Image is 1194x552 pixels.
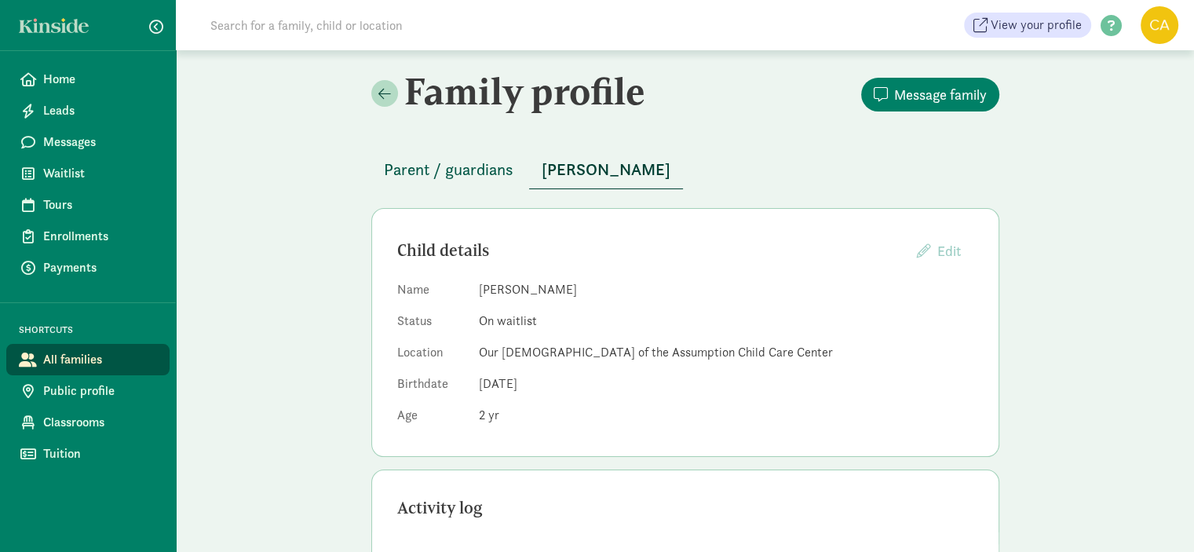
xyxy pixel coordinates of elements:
button: Message family [861,78,999,111]
span: Edit [937,242,961,260]
span: 2 [479,407,499,423]
span: View your profile [991,16,1082,35]
dt: Location [397,343,466,368]
dd: On waitlist [479,312,973,331]
dt: Status [397,312,466,337]
span: Message family [894,84,987,105]
a: Tours [6,189,170,221]
span: All families [43,350,157,369]
a: Public profile [6,375,170,407]
a: View your profile [964,13,1091,38]
span: Parent / guardians [384,157,513,182]
span: [PERSON_NAME] [542,157,670,182]
span: Payments [43,258,157,277]
div: Activity log [397,495,973,521]
span: Tuition [43,444,157,463]
a: Parent / guardians [371,161,526,179]
input: Search for a family, child or location [201,9,641,41]
a: Tuition [6,438,170,470]
span: Leads [43,101,157,120]
span: Home [43,70,157,89]
a: Messages [6,126,170,158]
span: Classrooms [43,413,157,432]
dd: [PERSON_NAME] [479,280,973,299]
span: Waitlist [43,164,157,183]
a: Classrooms [6,407,170,438]
dt: Name [397,280,466,305]
button: Parent / guardians [371,151,526,188]
a: All families [6,344,170,375]
div: Child details [397,238,904,263]
a: Leads [6,95,170,126]
span: Public profile [43,382,157,400]
iframe: Chat Widget [1115,477,1194,552]
a: Enrollments [6,221,170,252]
button: [PERSON_NAME] [529,151,683,189]
span: Messages [43,133,157,152]
dd: Our [DEMOGRAPHIC_DATA] of the Assumption Child Care Center [479,343,973,362]
a: Home [6,64,170,95]
dt: Birthdate [397,375,466,400]
span: [DATE] [479,375,517,392]
dt: Age [397,406,466,431]
span: Enrollments [43,227,157,246]
a: [PERSON_NAME] [529,161,683,179]
span: Tours [43,196,157,214]
a: Waitlist [6,158,170,189]
a: Payments [6,252,170,283]
h2: Family profile [371,69,682,113]
button: Edit [904,234,973,268]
